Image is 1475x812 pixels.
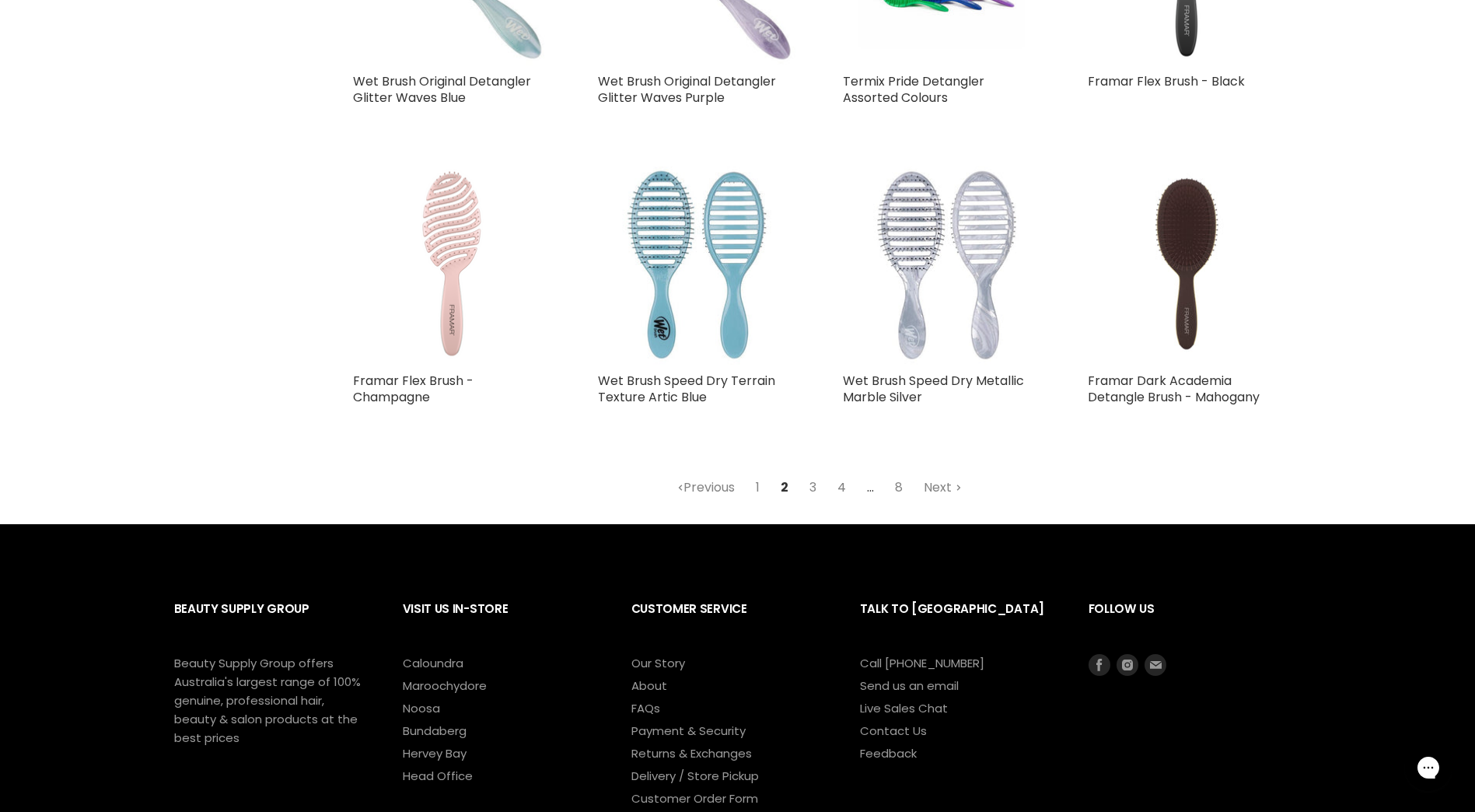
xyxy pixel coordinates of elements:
[860,590,1057,654] h2: Talk to [GEOGRAPHIC_DATA]
[631,745,752,761] a: Returns & Exchanges
[353,372,474,406] a: Framar Flex Brush - Champagne
[747,474,768,502] a: 1
[631,723,746,739] a: Payment & Security
[174,590,372,654] h2: Beauty Supply Group
[772,474,797,502] span: 2
[858,474,883,502] span: ...
[860,745,917,761] a: Feedback
[403,700,440,716] a: Noosa
[598,372,775,406] a: Wet Brush Speed Dry Terrain Texture Artic Blue
[829,474,855,502] a: 4
[403,768,473,784] a: Head Office
[631,790,758,807] a: Customer Order Form
[843,166,1041,365] img: Wet Brush Speed Dry Metallic Marble Silver
[631,590,829,654] h2: Customer Service
[860,700,948,716] a: Live Sales Chat
[843,372,1024,406] a: Wet Brush Speed Dry Metallic Marble Silver
[598,72,776,107] a: Wet Brush Original Detangler Glitter Waves Purple
[403,590,600,654] h2: Visit Us In-Store
[860,723,927,739] a: Contact Us
[403,677,487,694] a: Maroochydore
[353,166,551,365] img: Framar Flex Brush - Champagne
[631,677,667,694] a: About
[843,72,984,107] a: Termix Pride Detangler Assorted Colours
[403,723,467,739] a: Bundaberg
[403,745,467,761] a: Hervey Bay
[669,474,743,502] a: Previous
[631,768,759,784] a: Delivery / Store Pickup
[1089,590,1302,654] h2: Follow us
[403,655,463,671] a: Caloundra
[1088,72,1245,90] a: Framar Flex Brush - Black
[1397,739,1459,796] iframe: Gorgias live chat messenger
[1088,372,1260,406] a: Framar Dark Academia Detangle Brush - Mahogany
[353,72,531,107] a: Wet Brush Original Detangler Glitter Waves Blue
[174,654,361,747] p: Beauty Supply Group offers Australia's largest range of 100% genuine, professional hair, beauty &...
[631,655,685,671] a: Our Story
[860,655,984,671] a: Call [PHONE_NUMBER]
[631,700,660,716] a: FAQs
[860,677,959,694] a: Send us an email
[886,474,911,502] a: 8
[598,166,796,365] img: Wet Brush Speed Dry Terrain Texture Artic Blue
[801,474,825,502] a: 3
[915,474,970,502] a: Next
[1088,166,1286,365] img: Framar Dark Academia Detangle Brush - Mahogany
